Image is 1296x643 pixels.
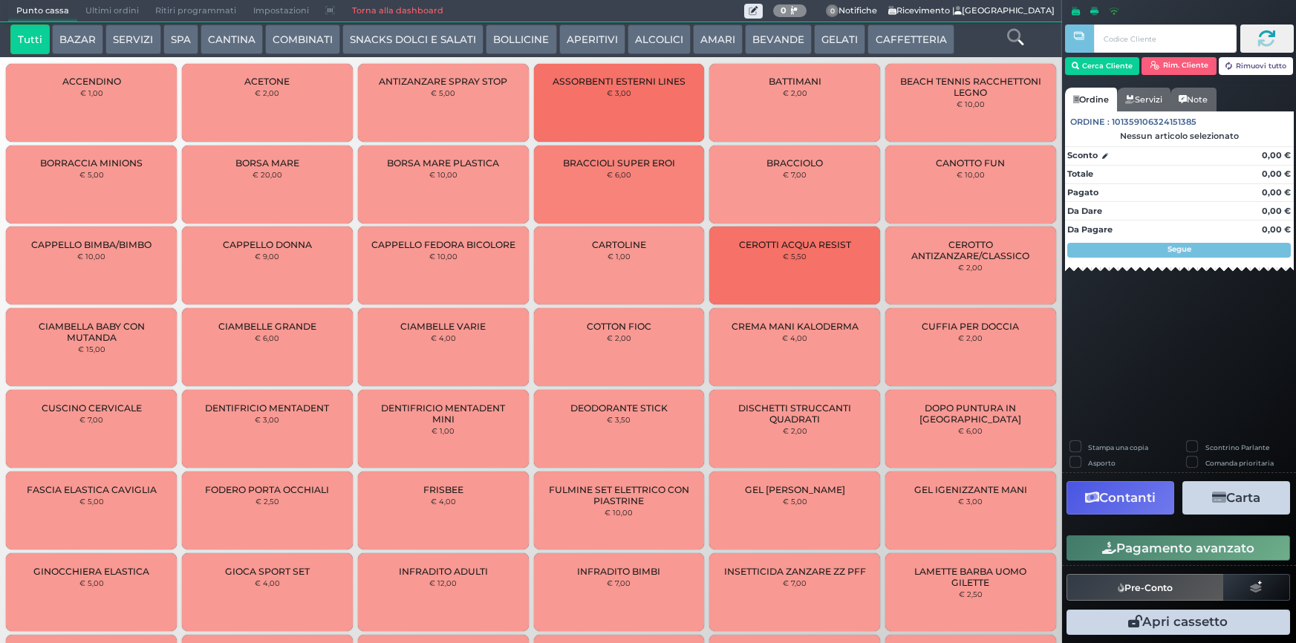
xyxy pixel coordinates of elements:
[577,566,660,577] span: INFRADITO BIMBI
[1142,57,1217,75] button: Rim. Cliente
[400,321,486,332] span: CIAMBELLE VARIE
[898,76,1043,98] span: BEACH TENNIS RACCHETTONI LEGNO
[814,25,865,54] button: GELATI
[19,321,164,343] span: CIAMBELLA BABY CON MUTANDA
[766,157,823,169] span: BRACCIOLO
[387,157,499,169] span: BORSA MARE PLASTICA
[77,252,105,261] small: € 10,00
[628,25,691,54] button: ALCOLICI
[587,321,651,332] span: COTTON FIOC
[1170,88,1216,111] a: Note
[826,4,839,18] span: 0
[399,566,488,577] span: INFRADITO ADULTI
[769,76,821,87] span: BATTIMANI
[371,239,515,250] span: CAPPELLO FEDORA BICOLORE
[1262,187,1291,198] strong: 0,00 €
[739,239,851,250] span: CEROTTI ACQUA RESIST
[343,1,451,22] a: Torna alla dashboard
[52,25,103,54] button: BAZAR
[342,25,483,54] button: SNACKS DOLCI E SALATI
[255,415,279,424] small: € 3,00
[782,333,807,342] small: € 4,00
[1205,458,1274,468] label: Comanda prioritaria
[1094,25,1236,53] input: Codice Cliente
[957,99,985,108] small: € 10,00
[79,415,103,424] small: € 7,00
[27,484,157,495] span: FASCIA ELASTICA CAVIGLIA
[1112,116,1196,128] span: 101359106324151385
[1168,244,1191,254] strong: Segue
[1262,206,1291,216] strong: 0,00 €
[371,402,516,425] span: DENTIFRICIO MENTADENT MINI
[429,252,457,261] small: € 10,00
[255,578,280,587] small: € 4,00
[898,566,1043,588] span: LAMETTE BARBA UOMO GILETTE
[40,157,143,169] span: BORRACCIA MINIONS
[724,566,866,577] span: INSETTICIDA ZANZARE ZZ PFF
[1205,443,1269,452] label: Scontrino Parlante
[225,566,310,577] span: GIOCA SPORT SET
[745,484,845,495] span: GEL [PERSON_NAME]
[8,1,77,22] span: Punto cassa
[914,484,1027,495] span: GEL IGENIZZANTE MANI
[79,170,104,179] small: € 5,00
[253,170,282,179] small: € 20,00
[486,25,556,54] button: BOLLICINE
[607,415,631,424] small: € 3,50
[1065,57,1140,75] button: Cerca Cliente
[957,170,985,179] small: € 10,00
[867,25,954,54] button: CAFFETTERIA
[1088,458,1116,468] label: Asporto
[79,578,104,587] small: € 5,00
[1067,149,1098,162] strong: Sconto
[608,252,631,261] small: € 1,00
[1067,224,1113,235] strong: Da Pagare
[255,333,279,342] small: € 6,00
[783,170,807,179] small: € 7,00
[1067,481,1174,515] button: Contanti
[62,76,121,87] span: ACCENDINO
[958,497,983,506] small: € 3,00
[1262,169,1291,179] strong: 0,00 €
[1067,574,1224,601] button: Pre-Conto
[42,402,142,414] span: CUSCINO CERVICALE
[223,239,312,250] span: CAPPELLO DONNA
[10,25,50,54] button: Tutti
[423,484,463,495] span: FRISBEE
[255,88,279,97] small: € 2,00
[265,25,340,54] button: COMBINATI
[33,566,149,577] span: GINOCCHIERA ELASTICA
[563,157,675,169] span: BRACCIOLI SUPER EROI
[1065,131,1294,141] div: Nessun articolo selezionato
[958,263,983,272] small: € 2,00
[607,170,631,179] small: € 6,00
[205,402,329,414] span: DENTIFRICIO MENTADENT
[607,88,631,97] small: € 3,00
[783,497,807,506] small: € 5,00
[429,578,457,587] small: € 12,00
[255,252,279,261] small: € 9,00
[218,321,316,332] span: CIAMBELLE GRANDE
[431,88,455,97] small: € 5,00
[205,484,329,495] span: FODERO PORTA OCCHIALI
[732,321,859,332] span: CREMA MANI KALODERMA
[1262,150,1291,160] strong: 0,00 €
[244,76,290,87] span: ACETONE
[570,402,668,414] span: DEODORANTE STICK
[1067,535,1290,561] button: Pagamento avanzato
[431,333,456,342] small: € 4,00
[429,170,457,179] small: € 10,00
[1219,57,1294,75] button: Rimuovi tutto
[105,25,160,54] button: SERVIZI
[80,88,103,97] small: € 1,00
[607,578,631,587] small: € 7,00
[1117,88,1170,111] a: Servizi
[592,239,646,250] span: CARTOLINE
[255,497,279,506] small: € 2,50
[958,333,983,342] small: € 2,00
[553,76,686,87] span: ASSORBENTI ESTERNI LINES
[958,426,983,435] small: € 6,00
[201,25,263,54] button: CANTINA
[745,25,812,54] button: BEVANDE
[781,5,787,16] b: 0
